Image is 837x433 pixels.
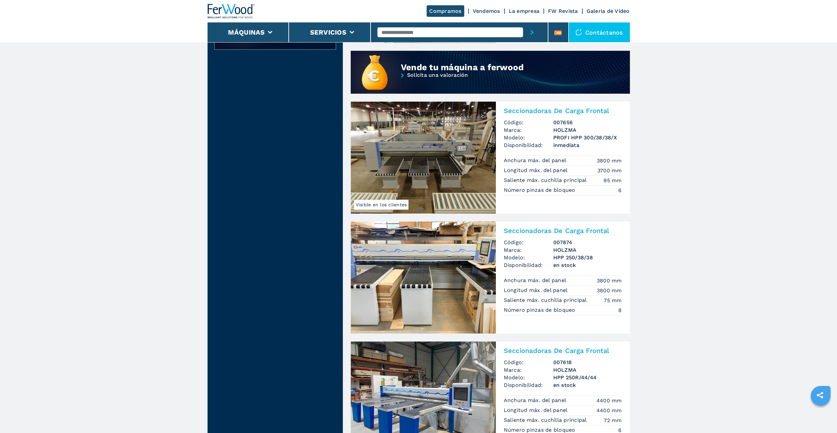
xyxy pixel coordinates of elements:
div: Vende tu máquina a ferwood [401,62,584,72]
em: 6 [618,187,622,194]
a: sharethis [812,387,828,403]
em: 4400 mm [596,407,622,414]
p: Saliente máx. cuchilla principal [504,177,589,184]
em: 4400 mm [596,397,622,404]
p: Longitud máx. del panel [504,287,569,294]
h3: HPP 250/38/38 [553,254,622,261]
h2: Seccionadoras De Carga Frontal [504,107,622,115]
span: Disponibilidad: [504,141,553,149]
p: Saliente máx. cuchilla principal [504,297,589,304]
h2: Seccionadoras De Carga Frontal [504,347,622,355]
span: Código: [504,119,553,126]
em: 8 [618,306,622,314]
span: Código: [504,359,553,366]
h2: Seccionadoras De Carga Frontal [504,227,622,235]
span: Modelo: [504,374,553,381]
div: Contáctanos [569,22,630,42]
a: La empresa [509,8,540,14]
em: 3700 mm [597,167,622,174]
a: Galeria de Video [587,8,630,14]
span: Marca: [504,366,553,374]
em: 3800 mm [597,157,622,164]
h3: 007656 [553,119,622,126]
em: 75 mm [604,297,622,304]
span: Visible en los clientes [354,200,409,210]
em: 95 mm [603,177,622,184]
a: Seccionadoras De Carga Frontal HOLZMA HPP 250/38/38Seccionadoras De Carga FrontalCódigo:007874Mar... [351,221,630,333]
h3: HOLZMA [553,246,622,254]
img: Seccionadoras De Carga Frontal HOLZMA HPP 250/38/38 [351,221,496,333]
h3: 007874 [553,239,622,246]
a: Solicita una valoración [351,72,630,95]
h3: 007618 [553,359,622,366]
h3: HPP 250R/44/44 [553,374,622,381]
em: 3800 mm [597,277,622,284]
p: Longitud máx. del panel [504,167,569,174]
img: Ferwood [208,4,255,18]
span: Modelo: [504,254,553,261]
img: Seccionadoras De Carga Frontal HOLZMA PROFI HPP 300/38/38/X [351,101,496,214]
p: Anchura máx. del panel [504,277,568,284]
h3: HOLZMA [553,366,622,374]
p: Longitud máx. del panel [504,407,569,414]
a: Seccionadoras De Carga Frontal HOLZMA PROFI HPP 300/38/38/XVisible en los clientesSeccionadoras D... [351,101,630,214]
span: en stock [553,261,622,269]
em: 72 mm [604,417,622,424]
span: Marca: [504,126,553,134]
p: Saliente máx. cuchilla principal [504,417,589,424]
p: Número pinzas de bloqueo [504,306,577,314]
span: Disponibilidad: [504,381,553,389]
span: en stock [553,381,622,389]
a: Vendemos [473,8,500,14]
p: Anchura máx. del panel [504,157,568,164]
h3: PROFI HPP 300/38/38/X [553,134,622,141]
span: Disponibilidad: [504,261,553,269]
span: Modelo: [504,134,553,141]
a: FW Revista [548,8,578,14]
span: inmediata [553,141,622,149]
em: 3800 mm [597,287,622,294]
button: Servicios [310,28,346,36]
iframe: Chat [809,403,832,428]
img: Contáctanos [575,29,582,36]
button: submit-button [523,22,541,42]
span: Marca: [504,246,553,254]
p: Anchura máx. del panel [504,397,568,404]
a: Compramos [427,5,464,17]
button: Máquinas [228,28,265,36]
p: Número pinzas de bloqueo [504,187,577,194]
h3: HOLZMA [553,126,622,134]
span: Código: [504,239,553,246]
